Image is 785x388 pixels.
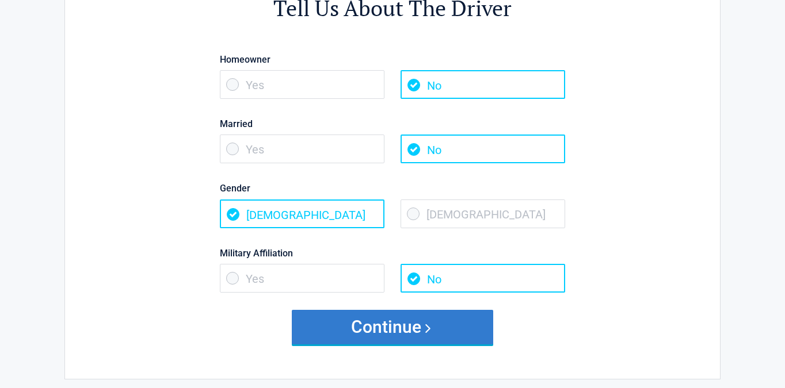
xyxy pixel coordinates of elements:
[220,135,384,163] span: Yes
[220,52,565,67] label: Homeowner
[401,70,565,99] span: No
[401,199,565,228] span: [DEMOGRAPHIC_DATA]
[220,180,565,196] label: Gender
[220,264,384,293] span: Yes
[220,199,384,228] span: [DEMOGRAPHIC_DATA]
[220,245,565,261] label: Military Affiliation
[292,310,493,344] button: Continue
[220,116,565,132] label: Married
[401,264,565,293] span: No
[401,135,565,163] span: No
[220,70,384,99] span: Yes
